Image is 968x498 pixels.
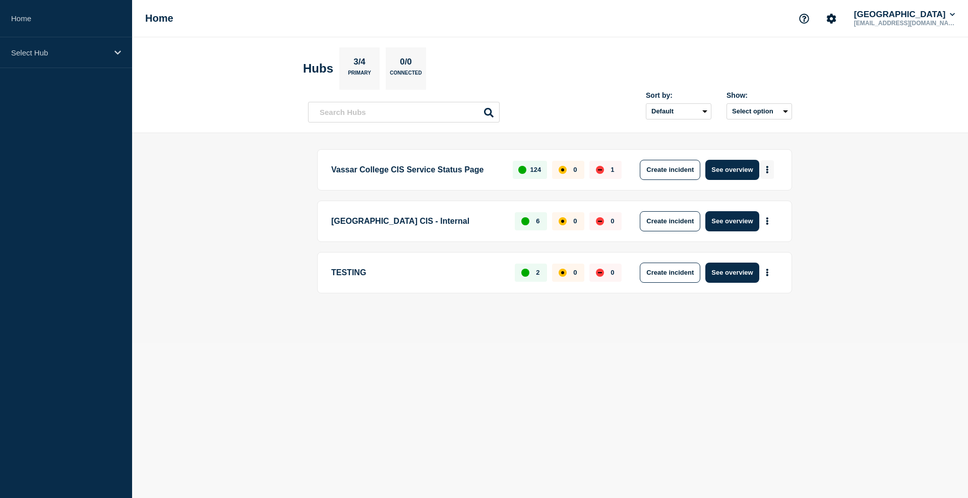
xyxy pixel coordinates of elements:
p: 0/0 [396,57,416,70]
div: Sort by: [646,91,711,99]
h2: Hubs [303,61,333,76]
div: up [518,166,526,174]
select: Sort by [646,103,711,119]
button: See overview [705,211,759,231]
button: More actions [761,212,774,230]
div: down [596,217,604,225]
button: See overview [705,160,759,180]
div: down [596,269,604,277]
div: up [521,217,529,225]
button: [GEOGRAPHIC_DATA] [852,10,957,20]
input: Search Hubs [308,102,500,122]
div: up [521,269,529,277]
p: Vassar College CIS Service Status Page [331,160,501,180]
button: Create incident [640,211,700,231]
p: [GEOGRAPHIC_DATA] CIS - Internal [331,211,503,231]
p: [EMAIL_ADDRESS][DOMAIN_NAME] [852,20,957,27]
div: affected [559,269,567,277]
button: Account settings [821,8,842,29]
p: 124 [530,166,541,173]
p: 0 [611,269,614,276]
p: TESTING [331,263,503,283]
div: Show: [727,91,792,99]
p: Connected [390,70,421,81]
p: 0 [573,166,577,173]
button: Support [794,8,815,29]
p: Primary [348,70,371,81]
button: Create incident [640,160,700,180]
div: affected [559,217,567,225]
p: 2 [536,269,539,276]
div: down [596,166,604,174]
p: 0 [573,217,577,225]
button: See overview [705,263,759,283]
p: Select Hub [11,48,108,57]
button: More actions [761,160,774,179]
button: Create incident [640,263,700,283]
h1: Home [145,13,173,24]
p: 0 [611,217,614,225]
p: 3/4 [350,57,370,70]
p: 6 [536,217,539,225]
button: More actions [761,263,774,282]
p: 1 [611,166,614,173]
button: Select option [727,103,792,119]
p: 0 [573,269,577,276]
div: affected [559,166,567,174]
